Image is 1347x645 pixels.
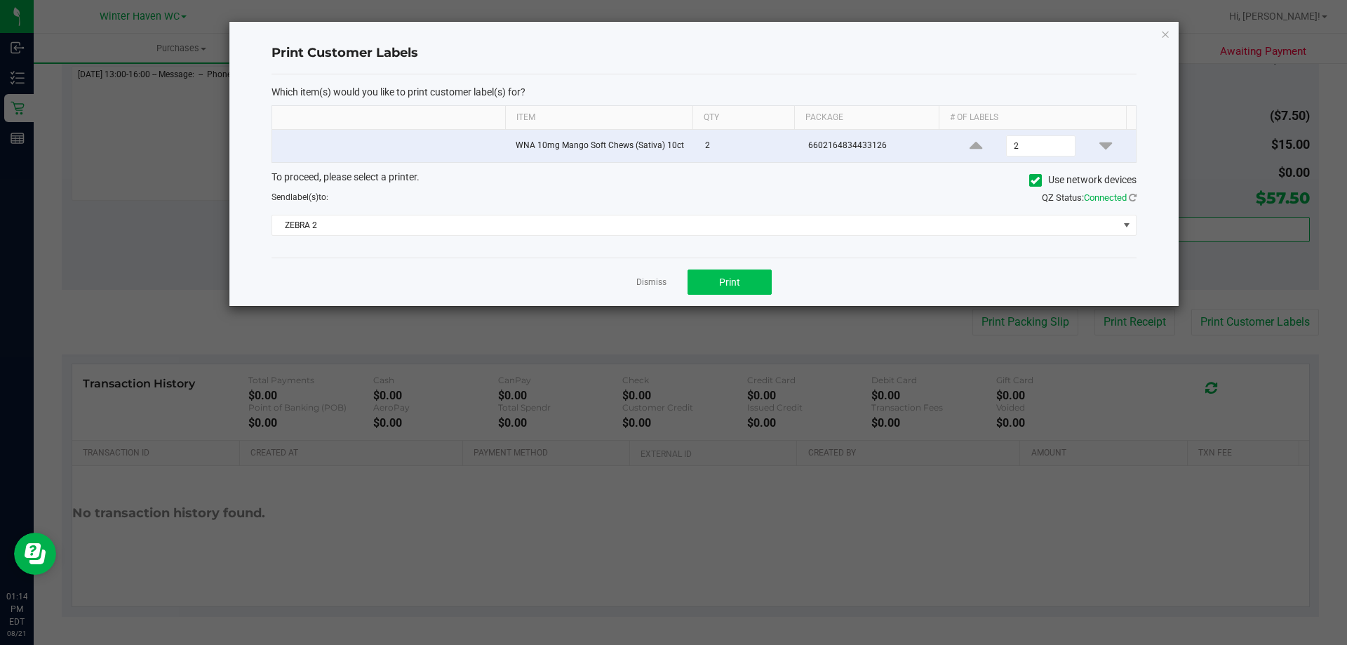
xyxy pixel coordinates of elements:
span: ZEBRA 2 [272,215,1118,235]
th: Package [794,106,939,130]
span: Send to: [272,192,328,202]
button: Print [688,270,772,295]
a: Dismiss [636,277,666,288]
span: label(s) [290,192,319,202]
p: Which item(s) would you like to print customer label(s) for? [272,86,1137,98]
th: Qty [692,106,794,130]
label: Use network devices [1029,173,1137,187]
h4: Print Customer Labels [272,44,1137,62]
th: # of labels [939,106,1126,130]
span: Print [719,277,740,288]
div: To proceed, please select a printer. [261,170,1147,191]
th: Item [505,106,692,130]
td: 2 [697,130,800,162]
span: Connected [1084,192,1127,203]
td: 6602164834433126 [800,130,946,162]
td: WNA 10mg Mango Soft Chews (Sativa) 10ct [507,130,697,162]
span: QZ Status: [1042,192,1137,203]
iframe: Resource center [14,533,56,575]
